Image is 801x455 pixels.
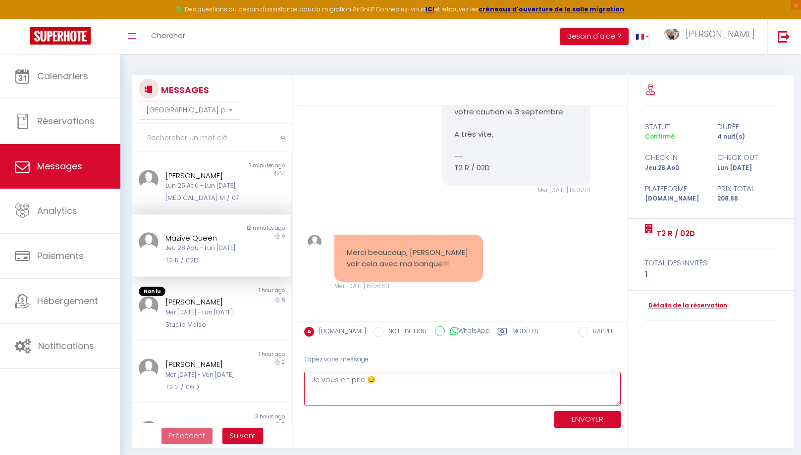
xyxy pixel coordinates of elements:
[282,232,285,240] span: 4
[282,421,285,428] span: 2
[165,255,245,265] div: T2 R / 02D
[139,296,159,316] img: ...
[588,327,613,338] label: RAPPEL
[165,193,245,203] div: [MEDICAL_DATA] M / 07
[442,186,590,195] div: Mer [DATE] 15:02:14
[445,326,490,337] label: WhatsApp
[314,327,366,338] label: [DOMAIN_NAME]
[304,348,621,372] div: Tapez votre message
[37,70,88,82] span: Calendriers
[165,296,245,308] div: [PERSON_NAME]
[212,224,291,232] div: 12 minutes ago
[30,27,91,45] img: Super Booking
[711,194,784,203] div: 208.88
[347,247,471,269] pre: Merci beaucoup, [PERSON_NAME] voir cela avec ma banque!!!
[282,358,285,366] span: 2
[37,204,77,217] span: Analytics
[479,5,624,13] a: créneaux d'ouverture de la salle migration
[645,269,777,281] div: 1
[165,370,245,380] div: Mer [DATE] - Ven [DATE]
[512,327,538,339] label: Modèles
[645,301,727,310] a: Détails de la réservation
[212,162,291,170] div: 7 minutes ago
[554,411,621,428] button: ENVOYER
[212,287,291,297] div: 1 hour ago
[132,124,292,152] input: Rechercher un mot clé
[139,287,165,297] span: Non lu
[560,28,629,45] button: Besoin d'aide ?
[151,30,185,41] span: Chercher
[639,152,711,163] div: check in
[639,194,711,203] div: [DOMAIN_NAME]
[144,19,193,54] a: Chercher
[165,244,245,253] div: Jeu 28 Aoû - Lun [DATE]
[165,320,245,330] div: Studio Vaise
[8,4,38,34] button: Ouvrir le widget de chat LiveChat
[308,235,321,249] img: ...
[686,28,755,40] span: [PERSON_NAME]
[639,163,711,173] div: Jeu 28 Aoû
[230,431,256,441] span: Suivant
[645,257,777,269] div: total des invités
[657,19,767,54] a: ... [PERSON_NAME]
[280,170,285,177] span: 14
[165,421,245,433] div: [PERSON_NAME]
[711,183,784,195] div: Prix total
[38,340,94,352] span: Notifications
[139,358,159,378] img: ...
[165,382,245,392] div: T2 2 / 06D
[664,29,679,40] img: ...
[212,351,291,358] div: 1 hour ago
[639,183,711,195] div: Plateforme
[711,121,784,133] div: durée
[139,170,159,190] img: ...
[383,327,427,338] label: NOTE INTERNE
[165,308,245,317] div: Mer [DATE] - Lun [DATE]
[222,428,263,445] button: Next
[139,232,159,252] img: ...
[37,250,84,262] span: Paiements
[37,295,98,307] span: Hébergement
[426,5,434,13] a: ICI
[37,160,82,172] span: Messages
[37,115,95,127] span: Réservations
[165,232,245,244] div: Mazive Queen
[711,132,784,142] div: 4 nuit(s)
[139,421,159,441] img: ...
[711,163,784,173] div: Lun [DATE]
[645,132,675,141] span: Confirmé
[159,79,209,101] h3: MESSAGES
[639,121,711,133] div: statut
[165,358,245,370] div: [PERSON_NAME]
[165,170,245,182] div: [PERSON_NAME]
[282,296,285,303] span: 5
[161,428,213,445] button: Previous
[169,431,205,441] span: Précédent
[212,413,291,421] div: 3 hours ago
[334,282,483,291] div: Mer [DATE] 15:06:53
[778,30,790,43] img: logout
[653,228,695,240] a: T2 R / 02D
[165,181,245,191] div: Lun 25 Aoû - Lun [DATE]
[711,152,784,163] div: check out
